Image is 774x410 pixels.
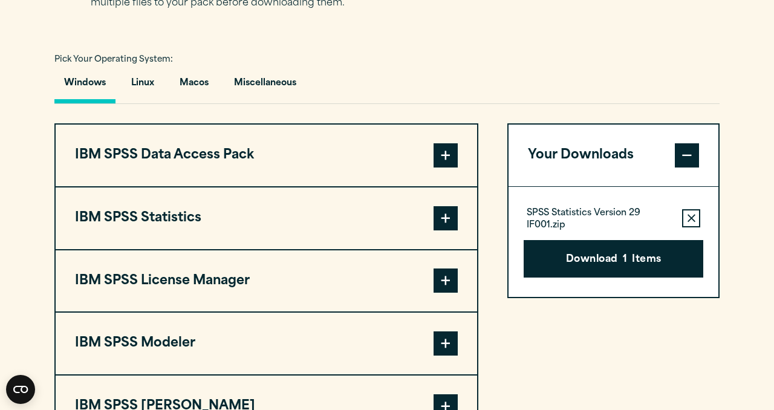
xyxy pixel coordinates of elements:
[56,313,477,374] button: IBM SPSS Modeler
[122,69,164,103] button: Linux
[509,186,718,297] div: Your Downloads
[527,207,672,232] p: SPSS Statistics Version 29 IF001.zip
[6,375,35,404] button: Open CMP widget
[524,240,703,278] button: Download1Items
[224,69,306,103] button: Miscellaneous
[56,250,477,312] button: IBM SPSS License Manager
[56,187,477,249] button: IBM SPSS Statistics
[170,69,218,103] button: Macos
[56,125,477,186] button: IBM SPSS Data Access Pack
[54,69,115,103] button: Windows
[509,125,718,186] button: Your Downloads
[54,56,173,63] span: Pick Your Operating System:
[623,252,627,268] span: 1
